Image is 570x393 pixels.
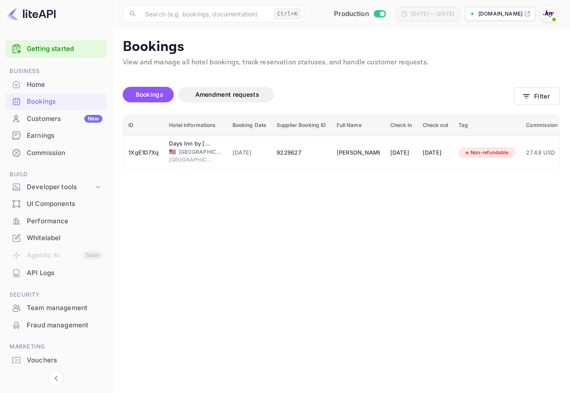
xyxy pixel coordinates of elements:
[5,127,107,143] a: Earnings
[453,115,521,136] th: Tag
[27,131,102,141] div: Earnings
[27,268,102,278] div: API Logs
[179,148,222,156] span: [GEOGRAPHIC_DATA]
[123,115,164,136] th: ID
[5,145,107,161] a: Commission
[27,320,102,330] div: Fraud management
[5,180,107,195] div: Developer tools
[521,115,563,136] th: Commission
[5,317,107,334] div: Fraud management
[5,265,107,282] div: API Logs
[423,146,448,160] div: [DATE]
[5,213,107,229] a: Performance
[5,352,107,368] a: Vouchers
[411,10,454,18] div: [DATE] — [DATE]
[541,7,555,21] img: With Joy
[169,149,176,155] span: United States of America
[5,213,107,230] div: Performance
[390,146,412,160] div: [DATE]
[5,127,107,144] div: Earnings
[274,8,301,19] div: Ctrl+K
[5,265,107,281] a: API Logs
[27,182,94,192] div: Developer tools
[5,352,107,369] div: Vouchers
[227,115,272,136] th: Booking Date
[27,216,102,226] div: Performance
[5,317,107,333] a: Fraud management
[27,44,102,54] a: Getting started
[5,300,107,316] a: Team management
[478,10,522,18] p: [DOMAIN_NAME]
[385,115,417,136] th: Check in
[123,57,560,68] p: View and manage all hotel bookings, track reservation statuses, and handle customer requests.
[459,147,514,158] div: Non-refundable
[48,371,64,386] button: Collapse navigation
[5,76,107,92] a: Home
[337,146,380,160] div: Cheryl Joyner
[232,148,267,158] span: [DATE]
[136,91,163,98] span: Bookings
[164,115,227,136] th: Hotel informations
[169,156,212,164] span: [GEOGRAPHIC_DATA]
[5,196,107,212] div: UI Components
[5,40,107,58] div: Getting started
[334,9,369,19] span: Production
[123,87,514,102] div: account-settings tabs
[5,230,107,246] a: Whitelabel
[5,93,107,109] a: Bookings
[5,300,107,317] div: Team management
[5,67,107,76] span: Business
[331,115,385,136] th: Full Name
[5,93,107,110] div: Bookings
[123,38,560,56] p: Bookings
[5,230,107,247] div: Whitelabel
[27,355,102,365] div: Vouchers
[27,80,102,90] div: Home
[271,115,331,136] th: Supplier Booking ID
[140,5,271,22] input: Search (e.g. bookings, documentation)
[27,199,102,209] div: UI Components
[7,7,56,21] img: LiteAPI logo
[5,145,107,162] div: Commission
[128,146,159,160] div: 1XgE1D7Xq
[27,303,102,313] div: Team management
[526,148,557,158] span: 27.48 USD
[5,111,107,127] a: CustomersNew
[27,114,102,124] div: Customers
[27,148,102,158] div: Commission
[84,115,102,123] div: New
[195,91,259,98] span: Amendment requests
[5,342,107,352] span: Marketing
[5,170,107,179] span: Build
[277,146,326,160] div: 9229627
[5,290,107,300] span: Security
[514,87,560,105] button: Filter
[27,97,102,107] div: Bookings
[5,76,107,93] div: Home
[5,196,107,212] a: UI Components
[27,233,102,243] div: Whitelabel
[417,115,453,136] th: Check out
[331,9,389,19] div: Switch to Sandbox mode
[169,139,212,148] div: Days Inn by Wyndham Lexington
